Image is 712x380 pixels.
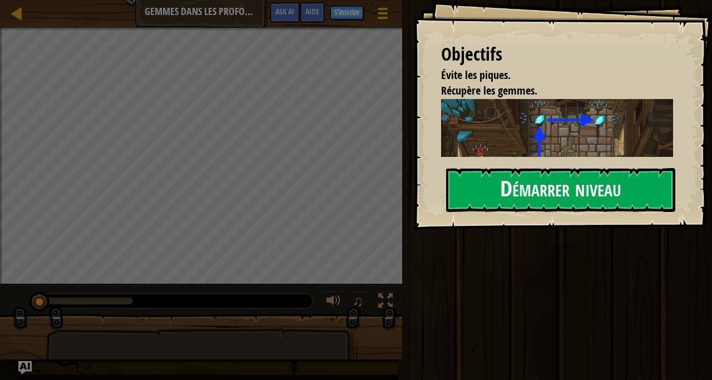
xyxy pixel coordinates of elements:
div: Objectifs [441,42,673,67]
button: Basculer en plein écran [374,291,397,314]
span: Aide [305,6,319,17]
li: Évite les piques. [427,67,670,83]
button: Ask AI [270,2,300,23]
button: ♫ [350,291,369,314]
span: ♫ [353,293,364,309]
span: Ask AI [275,6,294,17]
button: Démarrer niveau [446,168,675,212]
button: Afficher le menu [369,2,397,28]
li: Récupère les gemmes. [427,83,670,99]
span: Récupère les gemmes. [441,83,537,98]
span: Évite les piques. [441,67,511,82]
img: Gemmes dans les profondeurs [441,99,681,220]
button: Ask AI [18,361,32,374]
button: Ajuster le volume [323,291,345,314]
button: S'inscrire [330,6,363,19]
